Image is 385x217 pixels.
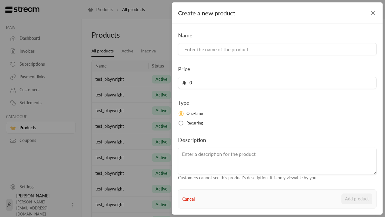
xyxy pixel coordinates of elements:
label: Description [178,136,206,144]
span: Create a new product [178,9,235,17]
label: Price [178,65,190,73]
input: Enter the price for the product [186,77,373,89]
span: One-time [186,111,203,117]
label: Name [178,31,192,39]
span: Recurring [186,120,203,126]
span: Customers cannot see this product's description. It is only viewable by you [178,175,316,180]
button: Cancel [182,196,195,202]
label: Type [178,99,189,107]
input: Enter the name of the product [178,43,377,55]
